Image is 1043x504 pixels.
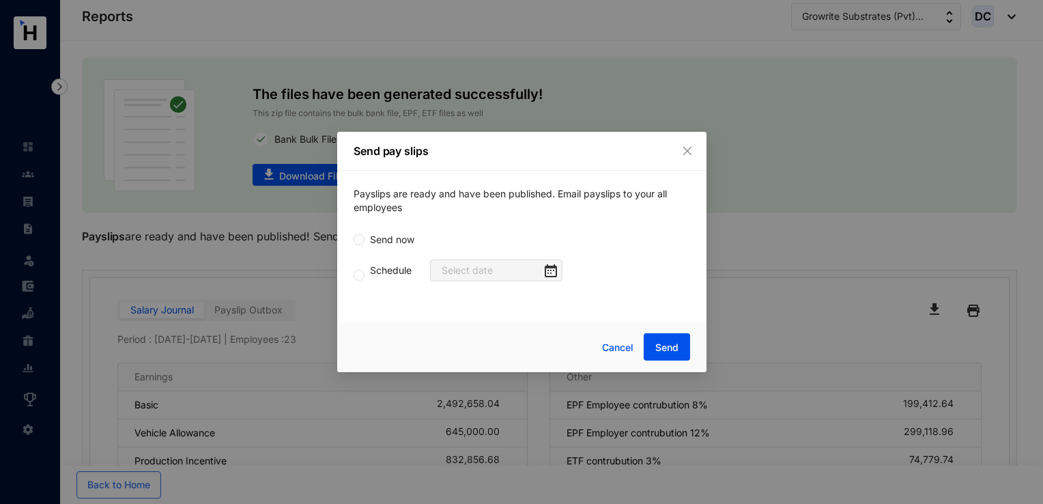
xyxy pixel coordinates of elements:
[354,187,690,214] p: Payslips are ready and have been published. Email payslips to your all employees
[643,333,689,361] button: Send
[680,143,695,158] button: Close
[601,340,633,355] span: Cancel
[682,145,693,156] span: close
[365,263,417,278] span: Schedule
[365,232,420,247] span: Send now
[591,334,643,361] button: Cancel
[354,143,690,159] p: Send pay slips
[442,263,542,278] input: Select date
[655,341,678,354] span: Send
